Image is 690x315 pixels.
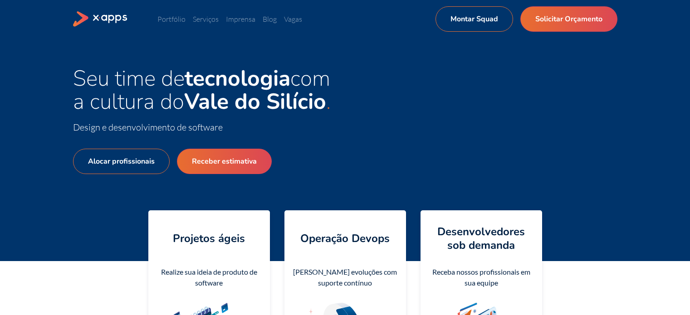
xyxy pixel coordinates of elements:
div: [PERSON_NAME] evoluções com suporte contínuo [292,267,399,288]
a: Portfólio [157,15,186,24]
a: Solicitar Orçamento [520,6,617,32]
a: Blog [263,15,277,24]
h4: Operação Devops [300,232,390,245]
h4: Projetos ágeis [173,232,245,245]
strong: tecnologia [185,63,290,93]
a: Receber estimativa [177,149,272,174]
a: Imprensa [226,15,255,24]
div: Receba nossos profissionais em sua equipe [428,267,535,288]
a: Montar Squad [436,6,513,32]
span: Seu time de com a cultura do [73,63,330,116]
a: Alocar profissionais [73,149,170,174]
div: Realize sua ideia de produto de software [156,267,263,288]
a: Vagas [284,15,302,24]
a: Serviços [193,15,219,24]
span: Design e desenvolvimento de software [73,121,223,133]
h4: Desenvolvedores sob demanda [428,225,535,252]
strong: Vale do Silício [184,87,326,116]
